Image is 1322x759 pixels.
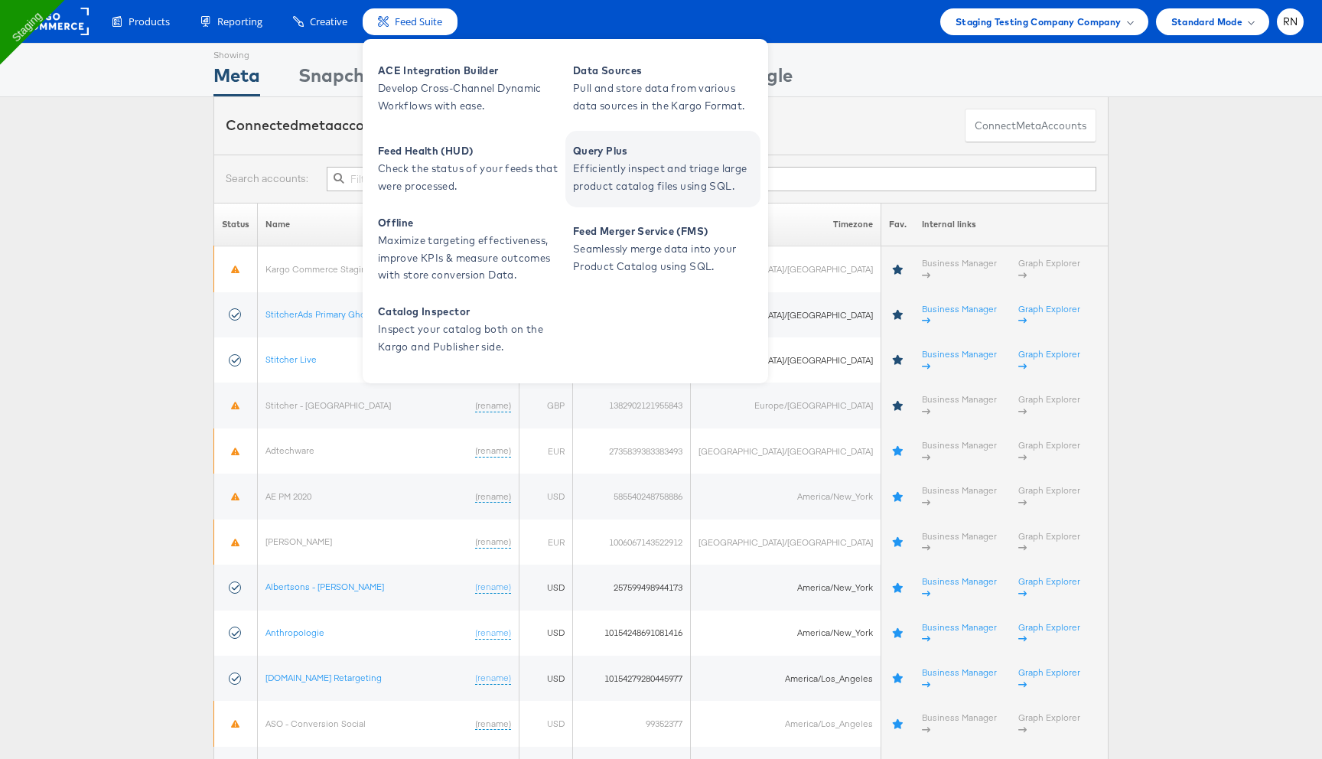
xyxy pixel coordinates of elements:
span: Staging Testing Company Company [956,14,1122,30]
a: ACE Integration Builder Develop Cross-Channel Dynamic Workflows with ease. [370,50,565,127]
span: Data Sources [573,62,757,80]
span: meta [298,116,334,134]
a: Adtechware [265,445,314,456]
a: (rename) [475,718,511,731]
span: Creative [310,15,347,29]
a: (rename) [475,581,511,594]
button: ConnectmetaAccounts [965,109,1096,143]
a: Graph Explorer [1018,621,1080,645]
span: ACE Integration Builder [378,62,562,80]
th: Timezone [691,203,881,246]
a: Business Manager [922,303,997,327]
td: USD [519,611,573,656]
td: America/Los_Angeles [691,656,881,701]
td: USD [519,474,573,519]
span: RN [1283,17,1298,27]
a: Graph Explorer [1018,666,1080,690]
span: Pull and store data from various data sources in the Kargo Format. [573,80,757,115]
a: Catalog Inspector Inspect your catalog both on the Kargo and Publisher side. [370,292,565,368]
td: [GEOGRAPHIC_DATA]/[GEOGRAPHIC_DATA] [691,337,881,383]
a: Business Manager [922,484,997,508]
td: America/Los_Angeles [691,701,881,746]
td: USD [519,565,573,610]
a: Stitcher - [GEOGRAPHIC_DATA] [265,399,391,411]
input: Filter [327,167,1096,191]
td: 10154279280445977 [573,656,691,701]
div: Showing [213,44,260,62]
a: Stitcher Live [265,353,317,365]
a: (rename) [475,536,511,549]
th: Name [258,203,519,246]
span: Catalog Inspector [378,303,562,321]
td: [GEOGRAPHIC_DATA]/[GEOGRAPHIC_DATA] [691,246,881,292]
a: Feed Merger Service (FMS) Seamlessly merge data into your Product Catalog using SQL. [565,211,760,288]
span: Feed Health (HUD) [378,142,562,160]
div: Meta [213,62,260,96]
td: GBP [519,383,573,428]
td: 1006067143522912 [573,520,691,565]
td: America/New_York [691,565,881,610]
a: Business Manager [922,666,997,690]
a: (rename) [475,399,511,412]
a: Business Manager [922,393,997,417]
a: Business Manager [922,439,997,463]
span: Feed Merger Service (FMS) [573,223,757,240]
a: Graph Explorer [1018,348,1080,372]
a: (rename) [475,490,511,503]
a: StitcherAds Primary Ghost Account [265,308,409,320]
td: 257599498944173 [573,565,691,610]
a: Business Manager [922,348,997,372]
td: [GEOGRAPHIC_DATA]/[GEOGRAPHIC_DATA] [691,292,881,337]
span: Seamlessly merge data into your Product Catalog using SQL. [573,240,757,275]
td: USD [519,701,573,746]
a: Query Plus Efficiently inspect and triage large product catalog files using SQL. [565,131,760,207]
a: (rename) [475,627,511,640]
a: Graph Explorer [1018,393,1080,417]
a: [DOMAIN_NAME] Retargeting [265,672,382,683]
td: America/New_York [691,474,881,519]
a: (rename) [475,445,511,458]
a: Anthropologie [265,627,324,638]
span: Maximize targeting effectiveness, improve KPIs & measure outcomes with store conversion Data. [378,232,562,284]
a: Kargo Commerce Staging Sandbox [265,263,410,275]
span: Feed Suite [395,15,442,29]
a: Graph Explorer [1018,530,1080,554]
a: Business Manager [922,257,997,281]
td: 585540248758886 [573,474,691,519]
div: Connected accounts [226,116,394,135]
a: Business Manager [922,530,997,554]
td: Europe/[GEOGRAPHIC_DATA] [691,383,881,428]
a: Feed Health (HUD) Check the status of your feeds that were processed. [370,131,565,207]
a: Offline Maximize targeting effectiveness, improve KPIs & measure outcomes with store conversion D... [370,211,565,288]
td: 1382902121955843 [573,383,691,428]
a: Graph Explorer [1018,257,1080,281]
td: America/New_York [691,611,881,656]
td: EUR [519,428,573,474]
td: 2735839383383493 [573,428,691,474]
a: Graph Explorer [1018,712,1080,735]
th: Status [214,203,258,246]
span: Efficiently inspect and triage large product catalog files using SQL. [573,160,757,195]
span: Products [129,15,170,29]
span: meta [1016,119,1041,133]
a: ASO - Conversion Social [265,718,366,729]
div: Snapchat [298,62,384,96]
a: [PERSON_NAME] [265,536,332,547]
a: Graph Explorer [1018,303,1080,327]
a: Business Manager [922,712,997,735]
td: EUR [519,520,573,565]
span: Offline [378,214,562,232]
a: Data Sources Pull and store data from various data sources in the Kargo Format. [565,50,760,127]
a: Albertsons - [PERSON_NAME] [265,581,384,592]
a: (rename) [475,672,511,685]
a: Business Manager [922,621,997,645]
a: Graph Explorer [1018,439,1080,463]
span: Check the status of your feeds that were processed. [378,160,562,195]
span: Reporting [217,15,262,29]
td: 10154248691081416 [573,611,691,656]
span: Query Plus [573,142,757,160]
a: Graph Explorer [1018,484,1080,508]
span: Standard Mode [1171,14,1242,30]
span: Inspect your catalog both on the Kargo and Publisher side. [378,321,562,356]
td: [GEOGRAPHIC_DATA]/[GEOGRAPHIC_DATA] [691,428,881,474]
